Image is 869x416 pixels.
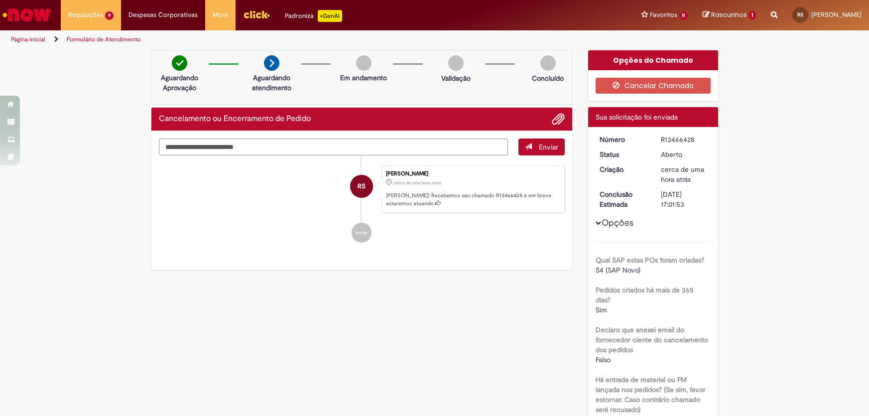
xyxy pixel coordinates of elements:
[248,73,296,93] p: Aguardando atendimento
[661,164,707,184] div: 01/09/2025 09:01:49
[596,325,708,354] b: Declaro que anexei email do fornecedor ciente do cancelamento dos pedidos
[811,10,862,19] span: [PERSON_NAME]
[7,30,572,49] ul: Trilhas de página
[159,155,565,253] ul: Histórico de tíquete
[596,113,678,122] span: Sua solicitação foi enviada
[596,355,611,364] span: Falso
[711,10,747,19] span: Rascunhos
[518,139,565,155] button: Enviar
[159,115,311,124] h2: Cancelamento ou Encerramento de Pedido Histórico de tíquete
[318,10,342,22] p: +GenAi
[596,256,704,265] b: Qual SAP estas POs foram criadas?
[68,10,103,20] span: Requisições
[596,78,711,94] button: Cancelar Chamado
[393,180,441,186] time: 01/09/2025 09:01:49
[596,266,640,275] span: S4 (SAP Novo)
[650,10,677,20] span: Favoritos
[596,305,607,314] span: Sim
[532,73,564,83] p: Concluído
[592,189,653,209] dt: Conclusão Estimada
[661,149,707,159] div: Aberto
[797,11,803,18] span: RS
[128,10,198,20] span: Despesas Corporativas
[596,285,694,304] b: Pedidos criados há mais de 365 dias?
[703,10,756,20] a: Rascunhos
[441,73,471,83] p: Validação
[592,164,653,174] dt: Criação
[661,135,707,144] div: R13466428
[588,50,718,70] div: Opções do Chamado
[350,175,373,198] div: Ronaldo Gomes Dos Santos
[11,35,45,43] a: Página inicial
[596,375,706,414] b: Há entrada de material ou FM lançada nos pedidos? (Se sim, favor estornar. Caso contrário chamado...
[748,11,756,20] span: 1
[661,189,707,209] div: [DATE] 17:01:53
[661,165,704,184] time: 01/09/2025 09:01:49
[386,171,559,177] div: [PERSON_NAME]
[155,73,204,93] p: Aguardando Aprovação
[661,165,704,184] span: cerca de uma hora atrás
[67,35,140,43] a: Formulário de Atendimento
[356,55,372,71] img: img-circle-grey.png
[159,165,565,213] li: Ronaldo Gomes Dos Santos
[285,10,342,22] div: Padroniza
[679,11,688,20] span: 11
[540,55,556,71] img: img-circle-grey.png
[172,55,187,71] img: check-circle-green.png
[340,73,387,83] p: Em andamento
[243,7,270,22] img: click_logo_yellow_360x200.png
[552,113,565,126] button: Adicionar anexos
[159,139,508,155] textarea: Digite sua mensagem aqui...
[213,10,228,20] span: More
[393,180,441,186] span: cerca de uma hora atrás
[358,174,366,198] span: RS
[592,149,653,159] dt: Status
[105,11,114,20] span: 9
[264,55,279,71] img: arrow-next.png
[448,55,464,71] img: img-circle-grey.png
[386,192,559,207] p: [PERSON_NAME]! Recebemos seu chamado R13466428 e em breve estaremos atuando.
[539,142,558,151] span: Enviar
[1,5,52,25] img: ServiceNow
[592,135,653,144] dt: Número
